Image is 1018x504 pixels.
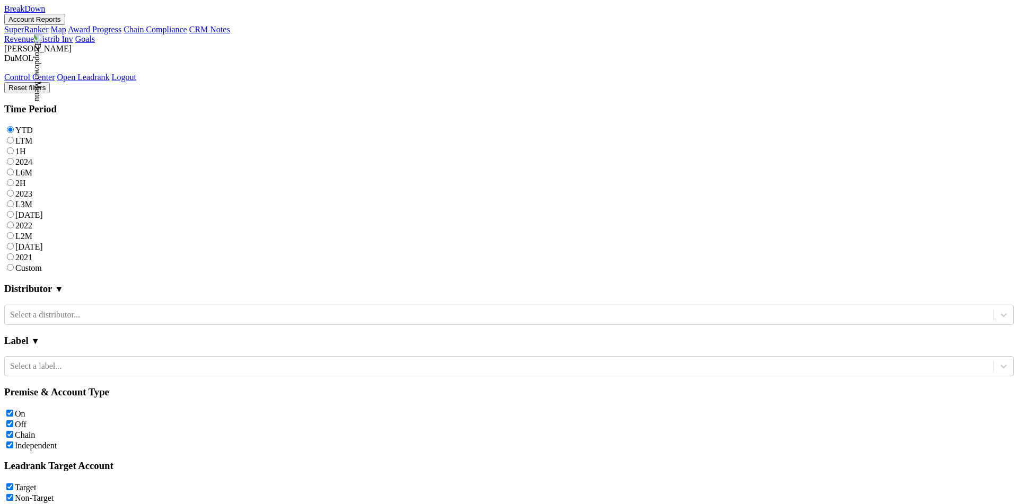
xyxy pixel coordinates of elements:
[4,25,49,34] a: SuperRanker
[31,337,40,346] span: ▼
[15,232,32,241] label: L2M
[51,25,66,34] a: Map
[15,409,25,418] label: On
[4,386,1014,398] h3: Premise & Account Type
[15,157,32,166] label: 2024
[15,441,57,450] label: Independent
[55,285,63,294] span: ▼
[15,242,43,251] label: [DATE]
[4,335,29,347] h3: Label
[15,136,32,145] label: LTM
[15,147,26,156] label: 1H
[124,25,187,34] a: Chain Compliance
[15,126,33,135] label: YTD
[15,168,32,177] label: L6M
[4,54,33,63] span: DuMOL
[15,200,32,209] label: L3M
[4,73,1014,82] div: Dropdown Menu
[15,493,54,502] label: Non-Target
[15,221,32,230] label: 2022
[15,263,42,272] label: Custom
[75,34,95,43] a: Goals
[4,103,1014,115] h3: Time Period
[112,73,136,82] a: Logout
[15,210,43,219] label: [DATE]
[57,73,110,82] a: Open Leadrank
[36,34,73,43] a: Distrib Inv
[4,283,52,295] h3: Distributor
[68,25,121,34] a: Award Progress
[4,25,1014,34] div: Account Reports
[4,4,45,13] a: BreakDown
[4,34,34,43] a: Revenue
[15,420,27,429] label: Off
[4,73,55,82] a: Control Center
[4,14,65,25] button: Account Reports
[15,430,35,439] label: Chain
[15,179,26,188] label: 2H
[15,189,32,198] label: 2023
[4,44,1014,54] div: [PERSON_NAME]
[15,253,32,262] label: 2021
[15,483,36,492] label: Target
[4,460,1014,472] h3: Leadrank Target Account
[33,34,42,101] img: Dropdown Menu
[189,25,230,34] a: CRM Notes
[4,82,50,93] button: Reset filters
